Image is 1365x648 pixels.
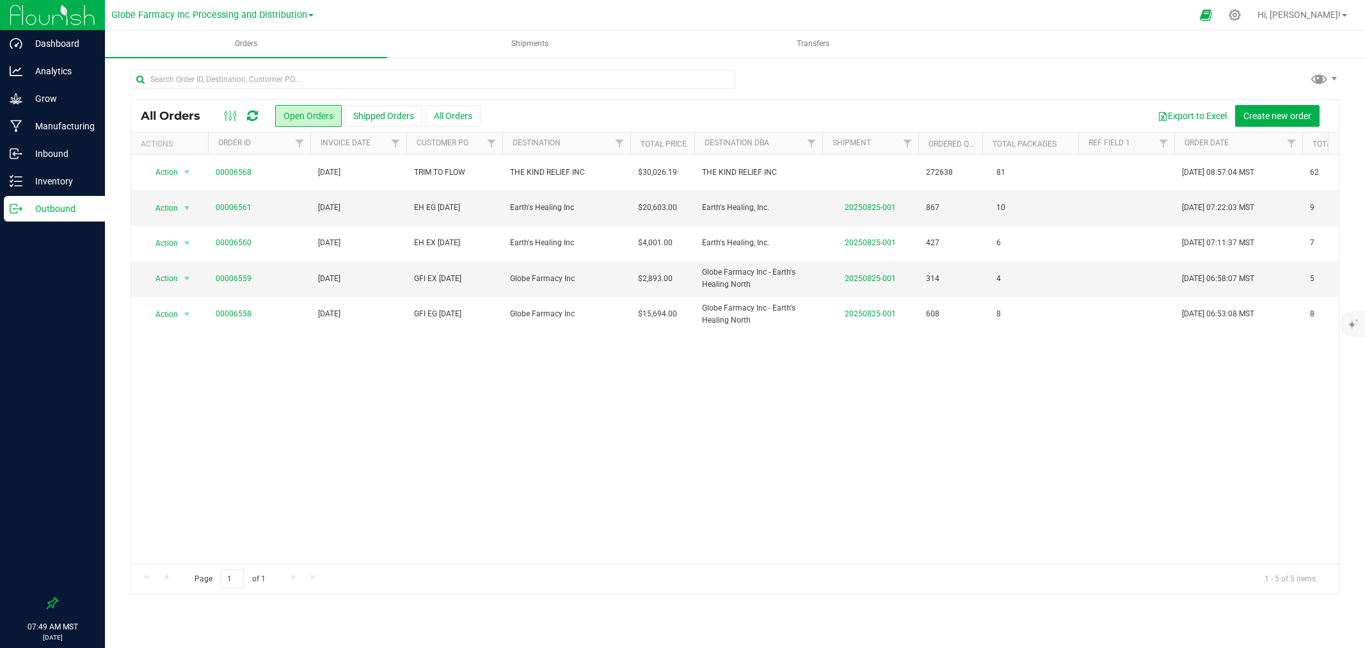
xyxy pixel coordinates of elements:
a: 20250825-001 [845,203,896,212]
span: [DATE] [318,166,340,179]
span: Earth's Healing Inc [510,237,623,249]
span: 608 [926,308,939,320]
span: Action [144,305,179,323]
span: 8 [990,305,1007,323]
span: Open Ecommerce Menu [1192,3,1220,28]
a: 00006561 [216,202,251,214]
span: [DATE] [318,308,340,320]
iframe: Resource center unread badge [38,544,53,559]
span: $20,603.00 [638,202,677,214]
span: 4 [990,270,1007,288]
a: 00006559 [216,273,251,285]
span: Action [144,234,179,252]
span: 8 [1310,308,1314,320]
a: Filter [481,133,502,154]
span: 6 [990,234,1007,252]
a: Shipments [388,31,671,58]
span: EH EG [DATE] [414,202,495,214]
span: Action [144,163,179,181]
a: Orders [105,31,387,58]
a: 20250825-001 [845,274,896,283]
a: Transfers [672,31,954,58]
span: THE KIND RELIEF INC [702,166,815,179]
input: 1 [221,569,244,589]
button: Create new order [1235,105,1320,127]
span: $4,001.00 [638,237,673,249]
span: 867 [926,202,939,214]
a: 00006560 [216,237,251,249]
span: Globe Farmacy Inc Processing and Distribution [111,10,307,20]
p: [DATE] [6,633,99,642]
a: Total Price [641,140,687,149]
span: Earth's Healing, Inc. [702,237,815,249]
a: Filter [289,133,310,154]
inline-svg: Outbound [10,202,22,215]
span: select [179,199,195,217]
span: Globe Farmacy Inc - Earth's Healing North [702,266,815,291]
a: Ordered qty [929,140,978,149]
span: TRIM TO FLOW [414,166,495,179]
a: 00006568 [216,166,251,179]
span: Globe Farmacy Inc [510,308,623,320]
span: THE KIND RELIEF INC [510,166,623,179]
inline-svg: Inventory [10,175,22,188]
span: [DATE] 08:57:04 MST [1182,166,1254,179]
span: select [179,234,195,252]
span: 5 [1310,273,1314,285]
span: $15,694.00 [638,308,677,320]
a: Order Date [1185,138,1229,147]
button: Shipped Orders [345,105,422,127]
span: [DATE] [318,202,340,214]
span: EH EX [DATE] [414,237,495,249]
p: 07:49 AM MST [6,621,99,633]
a: Order ID [218,138,251,147]
a: Total Packages [993,140,1057,149]
span: Globe Farmacy Inc - Earth's Healing North [702,302,815,327]
input: Search Order ID, Destination, Customer PO... [131,70,735,89]
a: Filter [897,133,918,154]
span: 7 [1310,237,1314,249]
span: 1 - 5 of 5 items [1254,569,1326,588]
span: Transfers [779,38,847,49]
inline-svg: Analytics [10,65,22,77]
span: $30,026.19 [638,166,677,179]
a: 20250825-001 [845,309,896,318]
span: 427 [926,237,939,249]
span: Shipments [494,38,566,49]
a: Filter [385,133,406,154]
a: Filter [609,133,630,154]
p: Inventory [22,174,99,189]
span: Globe Farmacy Inc [510,273,623,285]
span: All Orders [141,109,213,123]
a: Filter [1281,133,1302,154]
p: Inbound [22,146,99,161]
inline-svg: Inbound [10,147,22,160]
span: [DATE] 06:53:08 MST [1182,308,1254,320]
a: 00006558 [216,308,251,320]
span: Hi, [PERSON_NAME]! [1257,10,1341,20]
span: [DATE] 07:22:03 MST [1182,202,1254,214]
span: select [179,305,195,323]
a: Customer PO [417,138,468,147]
p: Grow [22,91,99,106]
span: Create new order [1243,111,1311,121]
p: Dashboard [22,36,99,51]
span: 9 [1310,202,1314,214]
a: Invoice Date [321,138,371,147]
a: Filter [1153,133,1174,154]
inline-svg: Manufacturing [10,120,22,133]
span: [DATE] 07:11:37 MST [1182,237,1254,249]
a: Ref Field 1 [1089,138,1130,147]
div: Manage settings [1227,9,1243,21]
span: Action [144,199,179,217]
span: 81 [990,163,1012,182]
inline-svg: Dashboard [10,37,22,50]
span: Orders [218,38,275,49]
span: [DATE] [318,273,340,285]
span: 62 [1310,166,1319,179]
span: [DATE] 06:58:07 MST [1182,273,1254,285]
span: Page of 1 [184,569,276,589]
a: Filter [801,133,822,154]
span: GFI EG [DATE] [414,308,495,320]
a: Destination DBA [705,138,769,147]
